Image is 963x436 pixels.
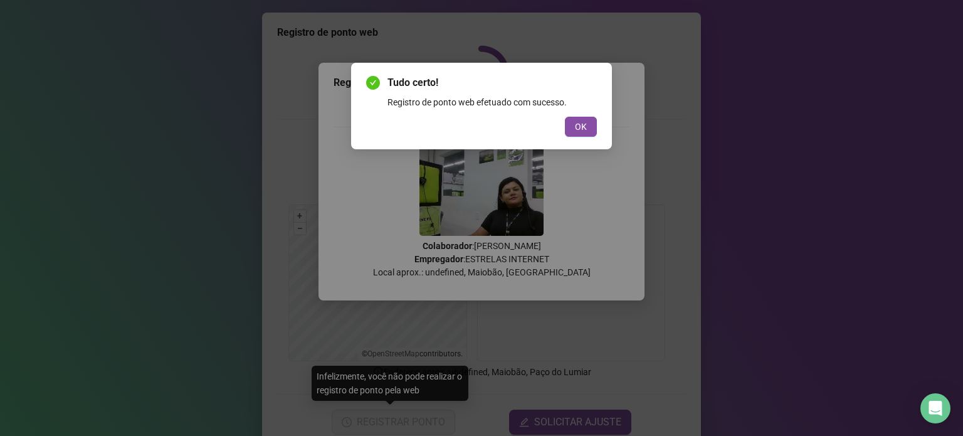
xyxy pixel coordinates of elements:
span: check-circle [366,76,380,90]
span: OK [575,120,587,134]
button: OK [565,117,597,137]
div: Open Intercom Messenger [920,393,950,423]
div: Registro de ponto web efetuado com sucesso. [387,95,597,109]
span: Tudo certo! [387,75,597,90]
